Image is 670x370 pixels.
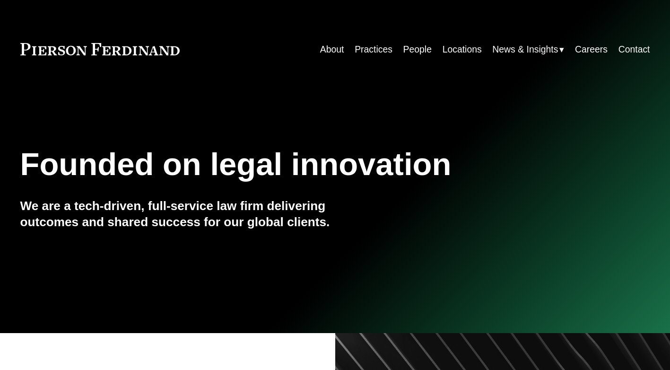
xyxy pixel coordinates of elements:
span: News & Insights [492,41,558,58]
h4: We are a tech-driven, full-service law firm delivering outcomes and shared success for our global... [20,198,335,230]
a: Locations [443,40,482,59]
a: Careers [575,40,608,59]
a: People [403,40,432,59]
a: folder dropdown [492,40,564,59]
a: About [320,40,344,59]
a: Practices [355,40,392,59]
a: Contact [618,40,650,59]
h1: Founded on legal innovation [20,146,545,183]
